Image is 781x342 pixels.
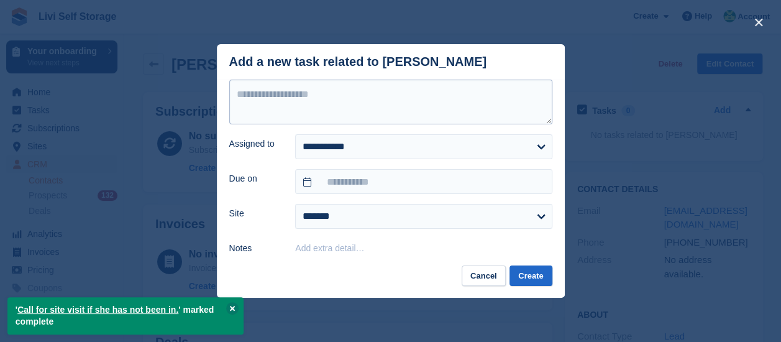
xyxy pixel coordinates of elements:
label: Due on [229,172,281,185]
button: Add extra detail… [295,243,364,253]
button: Create [509,266,552,286]
button: Cancel [462,266,506,286]
label: Assigned to [229,137,281,150]
p: ' ' marked complete [7,297,244,335]
button: close [749,12,769,32]
div: Add a new task related to [PERSON_NAME] [229,55,487,69]
label: Site [229,207,281,220]
a: Call for site visit if she has not been in. [17,305,178,315]
label: Notes [229,242,281,255]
